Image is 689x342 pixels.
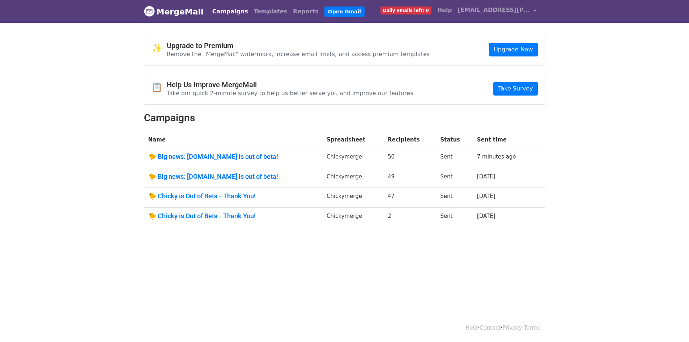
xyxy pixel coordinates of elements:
[436,131,473,148] th: Status
[144,6,155,17] img: MergeMail logo
[380,7,431,14] span: Daily emails left: 0
[524,325,540,331] a: Terms
[436,168,473,188] td: Sent
[167,89,413,97] p: Take our quick 2-minute survey to help us better serve you and improve our features
[167,41,430,50] h4: Upgrade to Premium
[378,3,434,17] a: Daily emails left: 0
[477,173,496,180] a: [DATE]
[493,82,537,96] a: Take Survey
[383,148,436,168] td: 50
[383,131,436,148] th: Recipients
[465,325,478,331] a: Help
[383,168,436,188] td: 49
[455,3,540,20] a: [EMAIL_ADDRESS][PERSON_NAME][DOMAIN_NAME]
[322,168,383,188] td: Chickymerge
[383,207,436,227] td: 2
[477,193,496,199] a: [DATE]
[144,131,323,148] th: Name
[322,148,383,168] td: Chickymerge
[167,80,413,89] h4: Help Us Improve MergeMail
[148,212,318,220] a: 🐤 Chicky is Out of Beta - Thank You!
[324,7,365,17] a: Open Gmail
[477,213,496,219] a: [DATE]
[251,4,290,19] a: Templates
[458,6,530,14] span: [EMAIL_ADDRESS][PERSON_NAME][DOMAIN_NAME]
[144,4,204,19] a: MergeMail
[434,3,455,17] a: Help
[322,188,383,208] td: Chickymerge
[167,50,430,58] p: Remove the "MergeMail" watermark, increase email limits, and access premium templates
[144,112,545,124] h2: Campaigns
[383,188,436,208] td: 47
[148,192,318,200] a: 🐤 Chicky is Out of Beta - Thank You!
[148,173,318,181] a: 🐤 Big news: [DOMAIN_NAME] is out of beta!
[502,325,522,331] a: Privacy
[322,131,383,148] th: Spreadsheet
[209,4,251,19] a: Campaigns
[152,43,167,54] span: ✨
[290,4,322,19] a: Reports
[152,82,167,93] span: 📋
[436,148,473,168] td: Sent
[148,153,318,161] a: 🐤 Big news: [DOMAIN_NAME] is out of beta!
[489,43,537,56] a: Upgrade Now
[473,131,534,148] th: Sent time
[436,188,473,208] td: Sent
[480,325,501,331] a: Contact
[436,207,473,227] td: Sent
[322,207,383,227] td: Chickymerge
[477,153,516,160] a: 7 minutes ago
